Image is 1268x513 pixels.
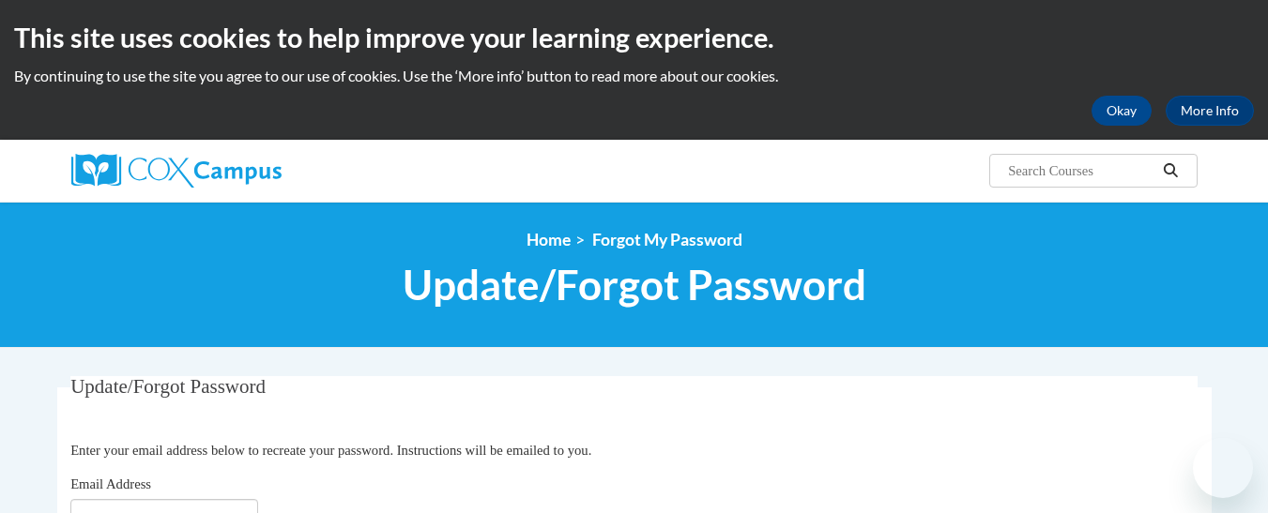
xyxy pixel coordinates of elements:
button: Search [1156,159,1184,182]
a: Home [527,230,571,249]
input: Search Courses [1006,159,1156,182]
button: Okay [1092,96,1152,126]
span: Update/Forgot Password [403,260,866,309]
iframe: Button to launch messaging window [1193,438,1253,498]
a: More Info [1166,96,1254,126]
h2: This site uses cookies to help improve your learning experience. [14,19,1254,56]
a: Cox Campus [71,154,428,188]
img: Cox Campus [71,154,282,188]
p: By continuing to use the site you agree to our use of cookies. Use the ‘More info’ button to read... [14,66,1254,86]
span: Email Address [70,476,151,491]
span: Enter your email address below to recreate your password. Instructions will be emailed to you. [70,443,591,458]
span: Forgot My Password [592,230,742,249]
span: Update/Forgot Password [70,375,266,398]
